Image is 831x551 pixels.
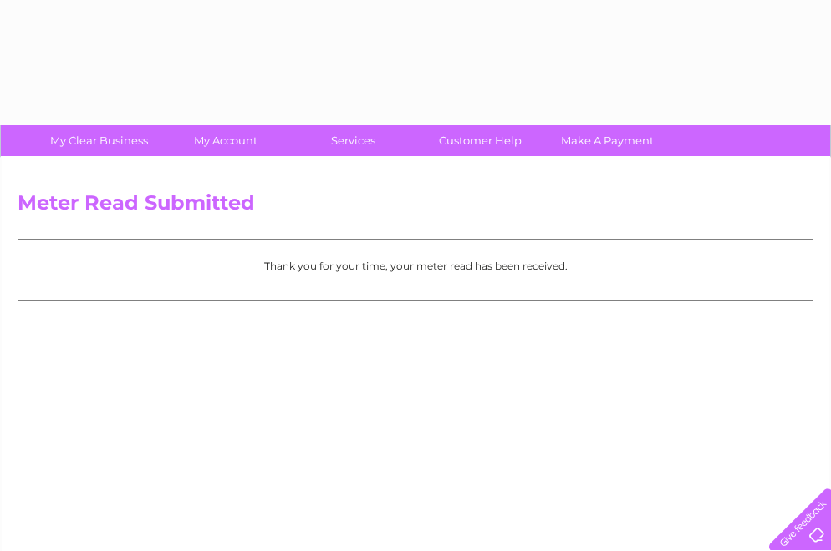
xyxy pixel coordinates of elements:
a: Services [284,125,422,156]
p: Thank you for your time, your meter read has been received. [27,258,804,274]
a: Customer Help [411,125,549,156]
a: My Account [157,125,295,156]
a: Make A Payment [538,125,676,156]
h2: Meter Read Submitted [18,191,813,223]
a: My Clear Business [30,125,168,156]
